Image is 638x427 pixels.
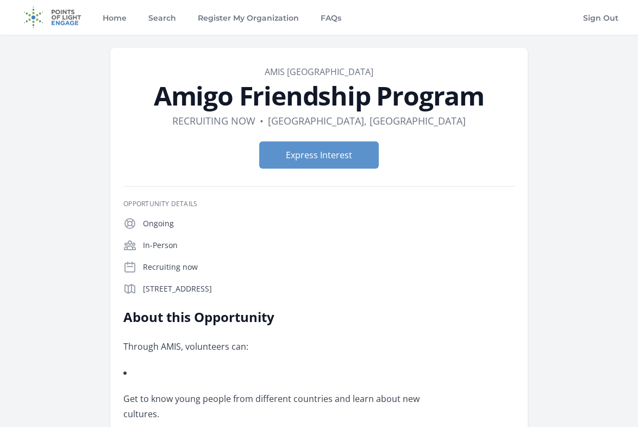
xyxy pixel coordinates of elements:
h2: About this Opportunity [123,308,441,326]
h3: Opportunity Details [123,200,515,208]
p: Ongoing [143,218,515,229]
h1: Amigo Friendship Program [123,83,515,109]
p: In-Person [143,240,515,251]
p: Recruiting now [143,262,515,273]
div: • [260,113,264,128]
a: AMIS [GEOGRAPHIC_DATA] [265,66,373,78]
dd: Recruiting now [172,113,255,128]
dd: [GEOGRAPHIC_DATA], [GEOGRAPHIC_DATA] [268,113,466,128]
p: Get to know young people from different countries and learn about new cultures. [123,391,441,422]
p: Through AMIS, volunteers can: ​ [123,339,441,354]
button: Express Interest [259,141,379,169]
p: [STREET_ADDRESS] [143,283,515,294]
